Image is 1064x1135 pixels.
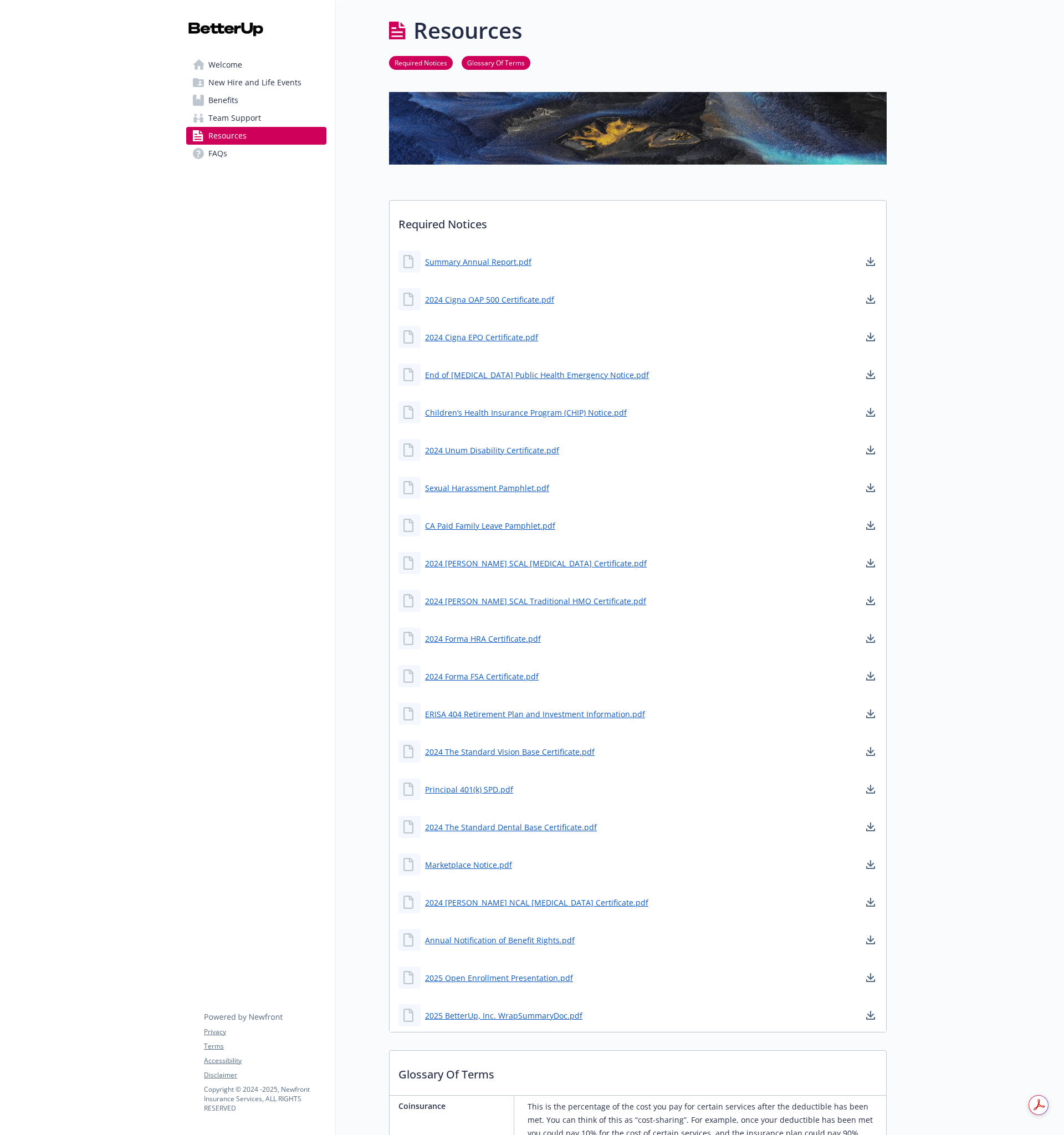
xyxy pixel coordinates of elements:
a: 2024 Unum Disability Certificate.pdf [425,444,559,456]
a: ERISA 404 Retirement Plan and Investment Information.pdf [425,708,645,720]
a: 2024 The Standard Vision Base Certificate.pdf [425,746,595,758]
a: Glossary Of Terms [462,57,530,68]
a: Principal 401(k) SPD.pdf [425,784,513,795]
a: download document [864,556,877,570]
a: download document [864,443,877,457]
a: download document [864,820,877,834]
a: FAQs [186,145,326,162]
a: download document [864,330,877,344]
p: Coinsurance [398,1100,509,1112]
a: End of [MEDICAL_DATA] Public Health Emergency Notice.pdf [425,369,649,381]
span: Welcome [208,56,242,74]
img: resources page banner [389,92,887,165]
p: Copyright © 2024 - 2025 , Newfront Insurance Services, ALL RIGHTS RESERVED [204,1085,326,1113]
a: download document [864,406,877,419]
a: Annual Notification of Benefit Rights.pdf [425,934,575,946]
a: download document [864,255,877,268]
a: Required Notices [389,57,453,68]
span: Benefits [208,91,238,109]
a: download document [864,368,877,381]
a: 2024 [PERSON_NAME] NCAL [MEDICAL_DATA] Certificate.pdf [425,897,648,908]
a: 2024 Forma HRA Certificate.pdf [425,633,541,645]
a: Summary Annual Report.pdf [425,256,531,268]
a: Children’s Health Insurance Program (CHIP) Notice.pdf [425,407,627,418]
a: Benefits [186,91,326,109]
span: Team Support [208,109,261,127]
a: download document [864,669,877,683]
a: Resources [186,127,326,145]
a: download document [864,971,877,984]
a: 2024 Forma FSA Certificate.pdf [425,671,539,682]
a: download document [864,594,877,607]
a: 2024 Cigna OAP 500 Certificate.pdf [425,294,554,305]
a: 2024 Cigna EPO Certificate.pdf [425,331,538,343]
h1: Resources [413,14,522,47]
a: download document [864,707,877,720]
a: 2025 BetterUp, Inc. WrapSummaryDoc.pdf [425,1010,582,1021]
a: download document [864,632,877,645]
a: download document [864,1009,877,1022]
span: New Hire and Life Events [208,74,301,91]
a: download document [864,481,877,494]
a: Sexual Harassment Pamphlet.pdf [425,482,549,494]
a: download document [864,858,877,871]
p: Required Notices [390,201,886,242]
span: Resources [208,127,247,145]
a: New Hire and Life Events [186,74,326,91]
a: download document [864,293,877,306]
a: 2025 Open Enrollment Presentation.pdf [425,972,573,984]
a: download document [864,933,877,947]
p: Glossary Of Terms [390,1051,886,1092]
a: 2024 [PERSON_NAME] SCAL Traditional HMO Certificate.pdf [425,595,646,607]
a: Team Support [186,109,326,127]
a: download document [864,745,877,758]
a: Marketplace Notice.pdf [425,859,512,871]
a: 2024 [PERSON_NAME] SCAL [MEDICAL_DATA] Certificate.pdf [425,558,647,569]
a: CA Paid Family Leave Pamphlet.pdf [425,520,555,531]
span: FAQs [208,145,227,162]
a: download document [864,896,877,909]
a: Privacy [204,1027,326,1037]
a: download document [864,519,877,532]
a: Disclaimer [204,1070,326,1080]
a: download document [864,783,877,796]
a: Accessibility [204,1056,326,1066]
a: Welcome [186,56,326,74]
a: Terms [204,1041,326,1051]
a: 2024 The Standard Dental Base Certificate.pdf [425,821,597,833]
